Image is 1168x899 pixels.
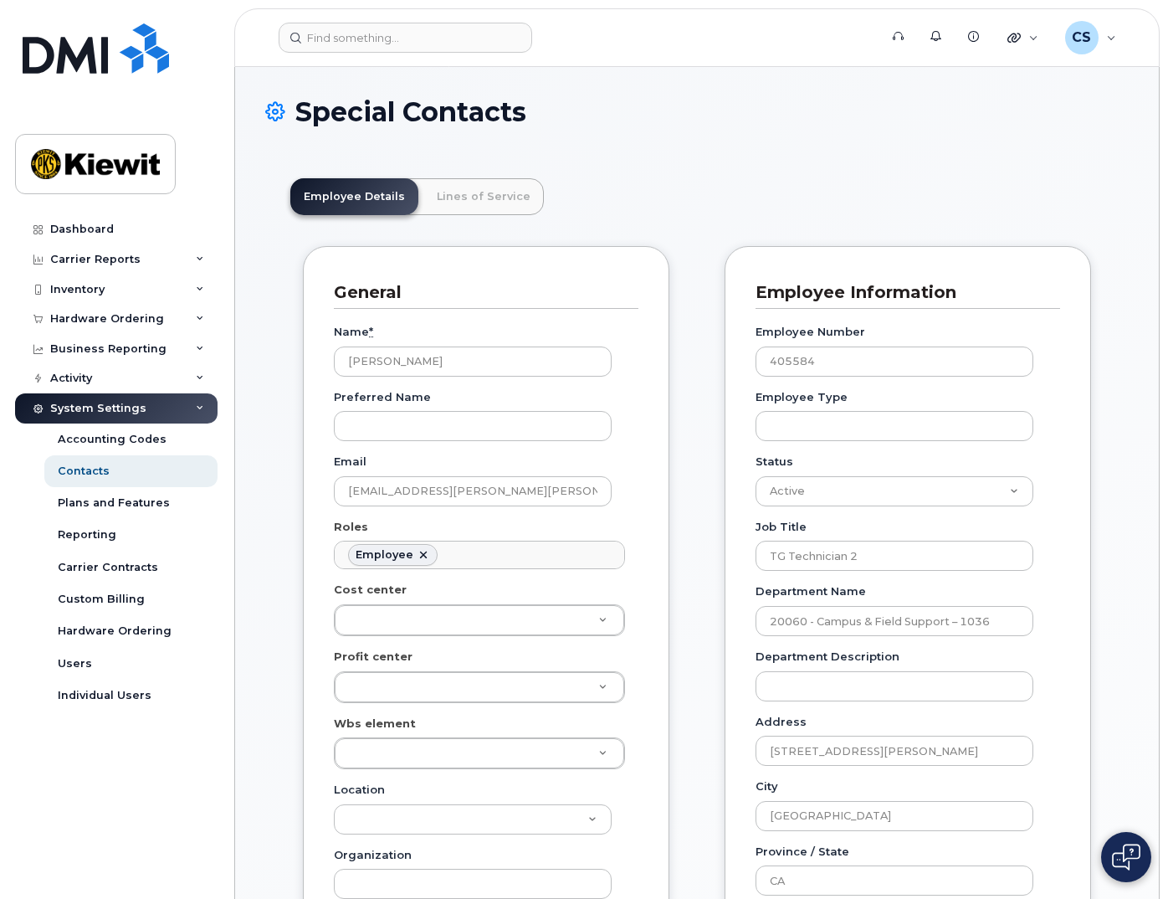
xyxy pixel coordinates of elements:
label: Department Name [756,583,866,599]
label: City [756,778,778,794]
a: Employee Details [290,178,418,215]
h3: Employee Information [756,281,1048,304]
label: Province / State [756,844,849,860]
label: Address [756,714,807,730]
div: Employee [356,548,413,562]
img: Open chat [1112,844,1140,871]
abbr: required [369,325,373,338]
label: Cost center [334,582,407,598]
label: Employee Type [756,389,848,405]
label: Preferred Name [334,389,431,405]
a: Lines of Service [423,178,544,215]
label: Roles [334,519,368,535]
label: Profit center [334,649,412,665]
label: Employee Number [756,324,865,340]
label: Organization [334,847,412,863]
label: Wbs element [334,716,416,732]
label: Email [334,454,366,470]
h3: General [334,281,626,304]
label: Name [334,324,373,340]
h1: Special Contacts [265,97,1129,126]
label: Status [756,454,793,470]
label: Department Description [756,649,899,665]
label: Job Title [756,519,807,535]
label: Location [334,782,385,798]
